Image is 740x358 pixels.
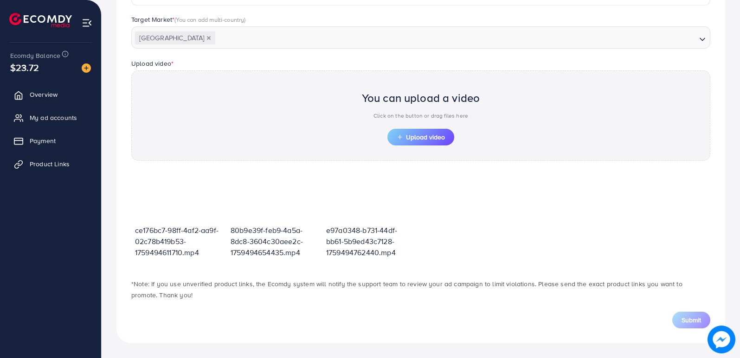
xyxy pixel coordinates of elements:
[397,134,445,140] span: Upload video
[362,110,480,121] p: Click on the button or drag files here
[9,13,72,27] img: logo
[174,15,245,24] span: (You can add multi-country)
[7,132,94,150] a: Payment
[135,225,223,258] p: ce176bc7-98ff-4af2-aa9f-02c78b419b53-1759494611710.mp4
[231,225,319,258] p: 80b9e39f-feb9-4a5a-8dc8-3604c30aee2c-1759494654435.mp4
[682,315,701,325] span: Submit
[30,113,77,122] span: My ad accounts
[10,61,39,74] span: $23.72
[362,91,480,105] h2: You can upload a video
[135,31,215,44] span: [GEOGRAPHIC_DATA]
[7,85,94,104] a: Overview
[131,26,710,49] div: Search for option
[387,129,454,145] button: Upload video
[131,59,174,68] label: Upload video
[30,159,70,169] span: Product Links
[672,312,710,328] button: Submit
[131,278,710,301] p: *Note: If you use unverified product links, the Ecomdy system will notify the support team to rev...
[82,63,91,73] img: image
[30,136,56,145] span: Payment
[326,225,414,258] p: e97a0348-b731-44df-bb61-5b9ed43c7128-1759494762440.mp4
[216,31,695,45] input: Search for option
[10,51,60,60] span: Ecomdy Balance
[7,155,94,173] a: Product Links
[206,36,211,40] button: Deselect Pakistan
[82,18,92,28] img: menu
[708,326,735,353] img: image
[30,90,58,99] span: Overview
[131,15,246,24] label: Target Market
[7,108,94,127] a: My ad accounts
